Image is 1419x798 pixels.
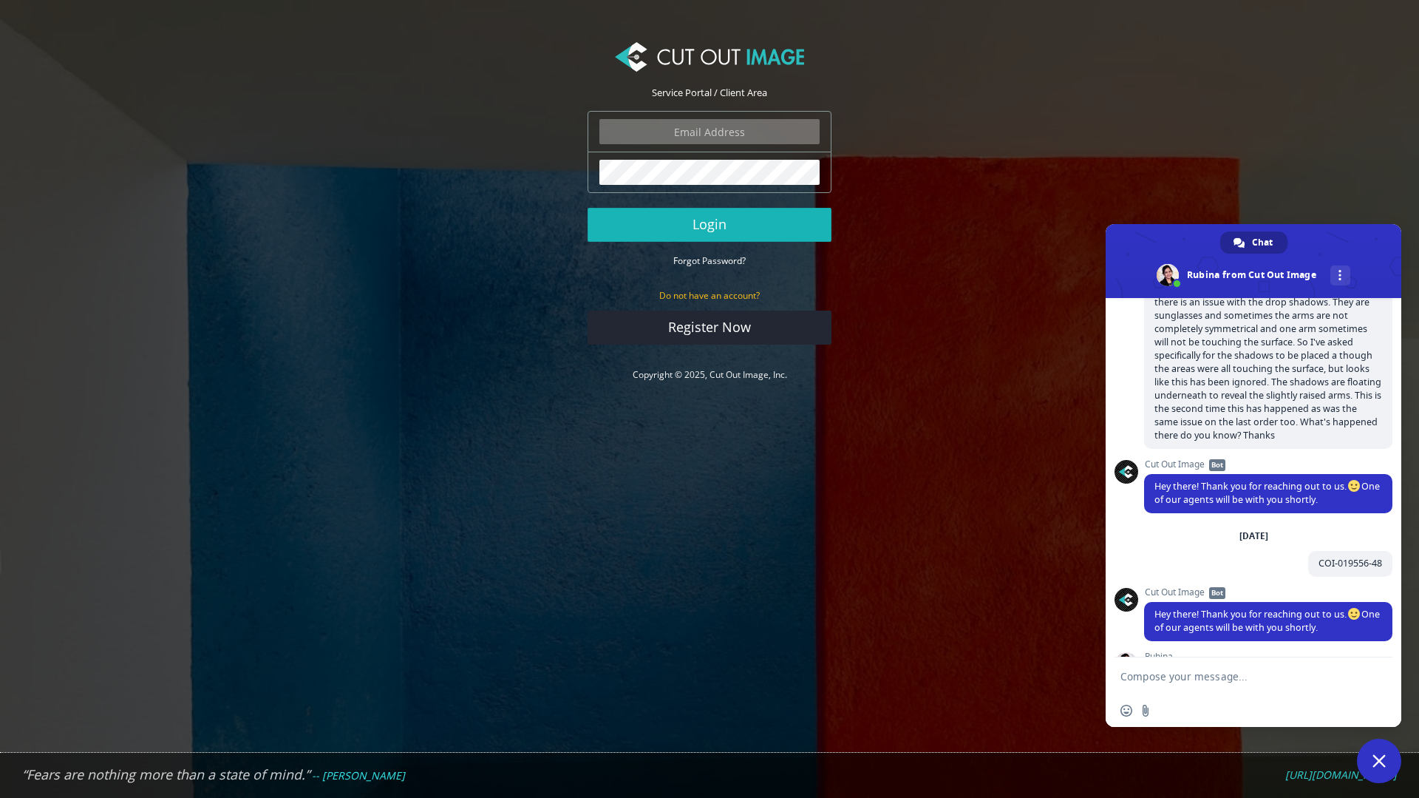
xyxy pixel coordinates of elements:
[1140,705,1151,717] span: Send a file
[1285,768,1397,782] em: [URL][DOMAIN_NAME]
[1318,557,1382,569] span: COI-019556-48
[1239,532,1268,541] div: [DATE]
[1144,587,1392,598] span: Cut Out Image
[588,208,831,242] button: Login
[1252,231,1273,254] span: Chat
[615,42,804,72] img: Cut Out Image
[599,119,820,144] input: Email Address
[1209,459,1225,471] span: Bot
[22,765,310,783] em: “Fears are nothing more than a state of mind.”
[673,254,746,267] a: Forgot Password?
[652,86,767,99] span: Service Portal / Client Area
[1144,652,1392,662] span: Rubina
[1144,459,1392,470] span: Cut Out Image
[659,289,760,302] small: Do not have an account?
[633,368,787,381] a: Copyright © 2025, Cut Out Image, Inc.
[1154,283,1381,442] span: Hi, got the latest order back. Thank you. However there is an issue with the drop shadows. They a...
[588,311,831,345] a: Register Now
[1285,768,1397,782] a: [URL][DOMAIN_NAME]
[1154,608,1380,634] span: Hey there! Thank you for reaching out to us. One of our agents will be with you shortly.
[1220,231,1287,254] a: Chat
[1120,657,1357,694] textarea: Compose your message...
[312,768,405,782] em: -- [PERSON_NAME]
[1357,739,1401,783] a: Close chat
[1209,587,1225,599] span: Bot
[1120,705,1132,717] span: Insert an emoji
[1154,480,1380,506] span: Hey there! Thank you for reaching out to us. One of our agents will be with you shortly.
